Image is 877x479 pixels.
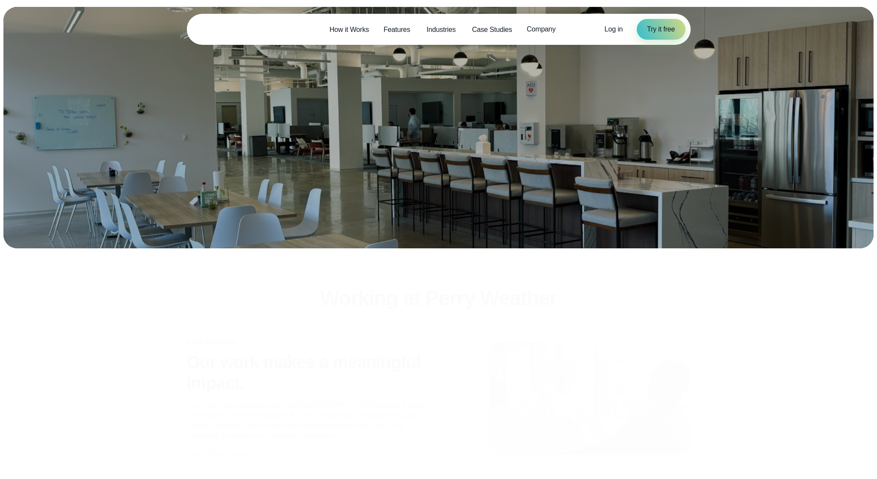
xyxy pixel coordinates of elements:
[427,25,456,35] span: Industries
[383,25,410,35] span: Features
[604,24,622,34] a: Log in
[322,21,377,38] a: How it Works
[647,24,675,34] span: Try it free
[604,25,622,33] span: Log in
[330,25,369,35] span: How it Works
[472,25,512,35] span: Case Studies
[527,24,556,34] span: Company
[465,21,519,38] a: Case Studies
[637,19,685,40] a: Try it free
